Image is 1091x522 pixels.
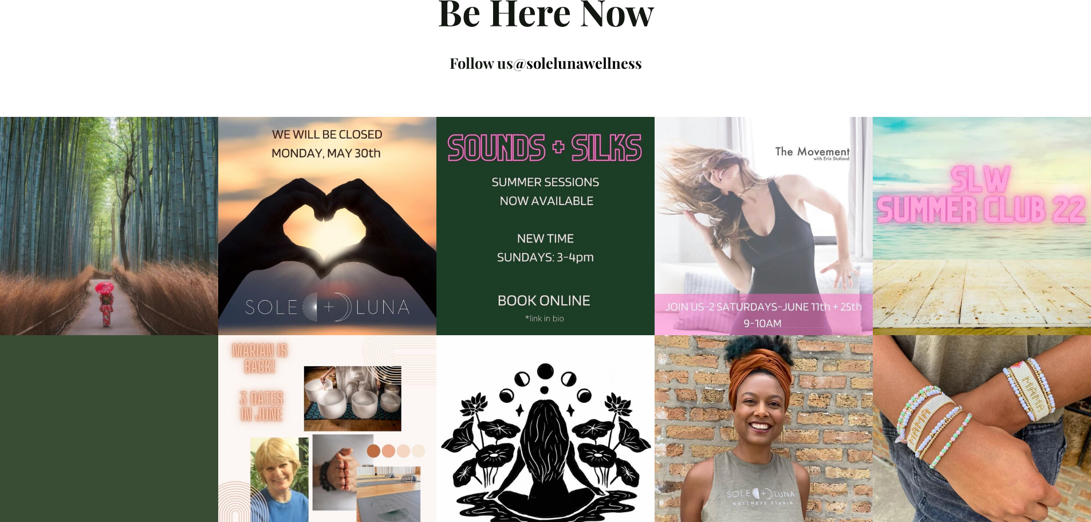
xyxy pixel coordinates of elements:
[218,117,436,335] img: Sole + Luna Wellness will be closed on Monday to honor all of the great men and women and the fam...
[436,117,655,335] img: New dates for summer Sounds + Silks! Sundays 3-4pm Calendar is now open for July and August. Grab...
[873,117,1091,335] img: Make 2022 the summer of you!&nbsp;&nbsp;Join the SLW SUMMER CLUB 22 and receive the following: 💫2...
[345,53,746,73] h4: Follow us
[513,53,642,72] a: @solelunawellness
[655,117,873,335] img: SLW is thrilled to welcome BACK The Movement with Erin Stutland! ✨Saturday June 11 9am-10am AND S...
